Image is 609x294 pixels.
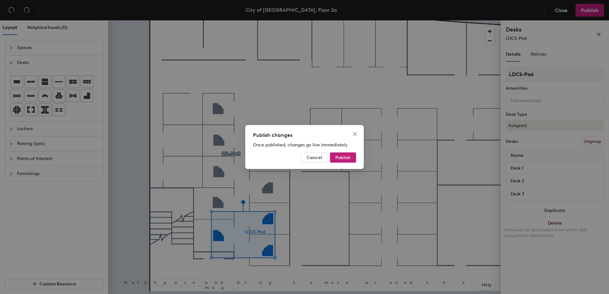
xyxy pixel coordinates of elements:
div: Publish changes [253,131,356,139]
span: Publish [335,155,351,160]
button: Publish [330,152,356,163]
button: Cancel [301,152,327,163]
span: Cancel [307,155,322,160]
span: Once published, changes go live immediately [253,142,348,148]
span: close [352,131,357,136]
button: Close [350,129,360,139]
span: Close [350,131,360,136]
